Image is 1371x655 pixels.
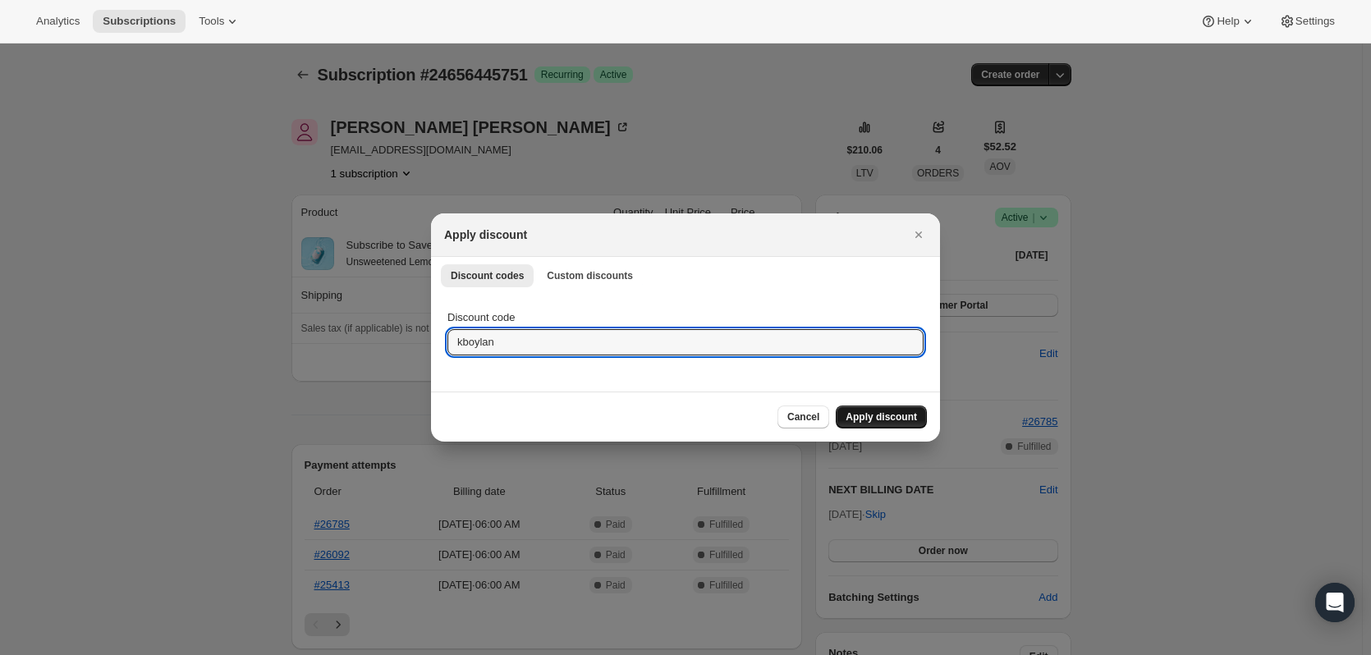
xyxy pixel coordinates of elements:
button: Cancel [777,405,829,428]
button: Help [1190,10,1265,33]
span: Settings [1295,15,1335,28]
button: Discount codes [441,264,534,287]
button: Tools [189,10,250,33]
button: Apply discount [836,405,927,428]
span: Apply discount [846,410,917,424]
div: Discount codes [431,293,940,392]
span: Discount code [447,311,515,323]
button: Close [907,223,930,246]
span: Subscriptions [103,15,176,28]
button: Subscriptions [93,10,186,33]
button: Settings [1269,10,1345,33]
button: Custom discounts [537,264,643,287]
div: Open Intercom Messenger [1315,583,1355,622]
span: Help [1217,15,1239,28]
span: Tools [199,15,224,28]
span: Custom discounts [547,269,633,282]
span: Cancel [787,410,819,424]
button: Analytics [26,10,89,33]
h2: Apply discount [444,227,527,243]
span: Discount codes [451,269,524,282]
input: Enter code [447,329,924,355]
span: Analytics [36,15,80,28]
